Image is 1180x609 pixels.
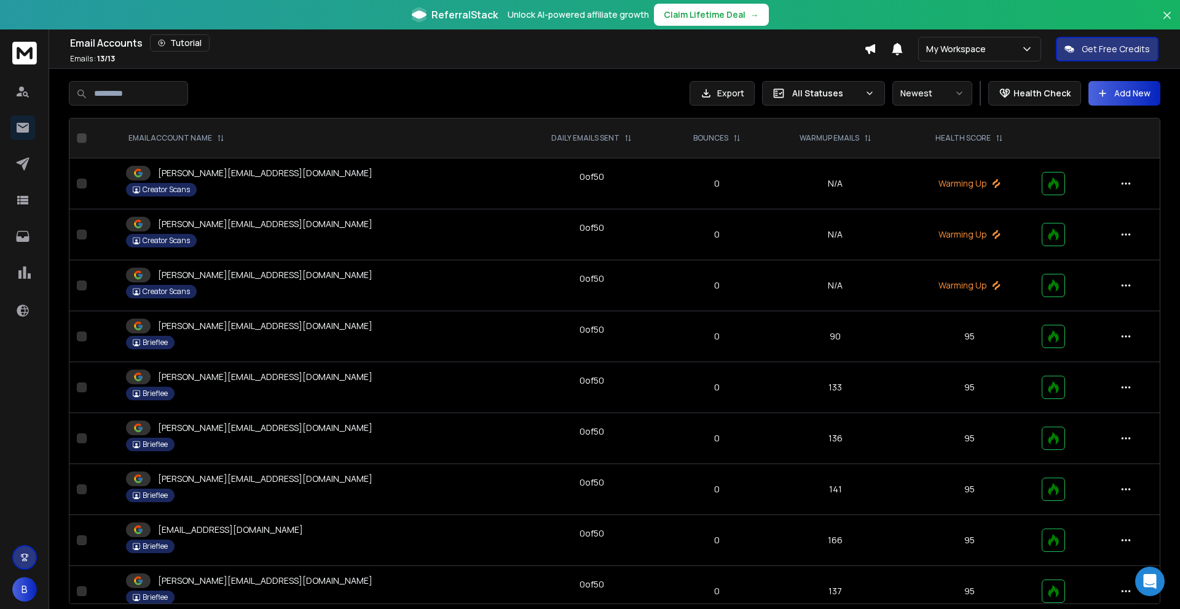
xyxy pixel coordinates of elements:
div: 0 of 50 [580,425,604,438]
p: Brieflee [143,440,168,449]
p: Brieflee [143,491,168,500]
p: Brieflee [143,338,168,347]
p: HEALTH SCORE [935,133,991,143]
p: Unlock AI-powered affiliate growth [508,9,649,21]
td: 90 [767,311,904,362]
p: Creator Scans [143,287,190,297]
button: Export [690,81,755,106]
td: 95 [904,464,1034,515]
p: 0 [674,483,760,495]
p: My Workspace [926,43,991,55]
p: [EMAIL_ADDRESS][DOMAIN_NAME] [158,524,303,536]
span: 13 / 13 [97,53,115,64]
button: Add New [1088,81,1160,106]
p: 0 [674,279,760,292]
div: 0 of 50 [580,578,604,591]
button: B [12,577,37,602]
button: Newest [892,81,972,106]
button: Claim Lifetime Deal→ [654,4,769,26]
button: Health Check [988,81,1081,106]
div: 0 of 50 [580,273,604,285]
p: Emails : [70,54,115,64]
button: Get Free Credits [1056,37,1158,61]
p: Warming Up [911,228,1027,241]
td: 141 [767,464,904,515]
p: BOUNCES [693,133,728,143]
p: [PERSON_NAME][EMAIL_ADDRESS][DOMAIN_NAME] [158,371,372,383]
p: 0 [674,534,760,546]
p: Brieflee [143,389,168,398]
p: [PERSON_NAME][EMAIL_ADDRESS][DOMAIN_NAME] [158,422,372,434]
td: 133 [767,362,904,413]
div: 0 of 50 [580,324,604,336]
p: 0 [674,432,760,444]
p: [PERSON_NAME][EMAIL_ADDRESS][DOMAIN_NAME] [158,218,372,230]
div: 0 of 50 [580,222,604,234]
div: Open Intercom Messenger [1135,567,1165,596]
p: Creator Scans [143,185,190,195]
p: 0 [674,585,760,597]
p: [PERSON_NAME][EMAIL_ADDRESS][DOMAIN_NAME] [158,575,372,587]
td: 95 [904,311,1034,362]
p: 0 [674,381,760,394]
td: N/A [767,260,904,311]
div: 0 of 50 [580,374,604,387]
button: Tutorial [150,34,210,52]
p: Brieflee [143,541,168,551]
p: [PERSON_NAME][EMAIL_ADDRESS][DOMAIN_NAME] [158,320,372,332]
td: 166 [767,515,904,566]
div: 0 of 50 [580,171,604,183]
p: [PERSON_NAME][EMAIL_ADDRESS][DOMAIN_NAME] [158,473,372,485]
div: 0 of 50 [580,476,604,489]
span: ReferralStack [431,7,498,22]
p: [PERSON_NAME][EMAIL_ADDRESS][DOMAIN_NAME] [158,167,372,179]
td: 95 [904,515,1034,566]
p: Brieflee [143,592,168,602]
div: 0 of 50 [580,527,604,540]
p: Get Free Credits [1082,43,1150,55]
button: Close banner [1159,7,1175,37]
td: N/A [767,158,904,209]
span: → [750,9,759,21]
p: Warming Up [911,177,1027,190]
p: 0 [674,330,760,343]
p: All Statuses [792,87,860,99]
td: 95 [904,413,1034,464]
p: Creator Scans [143,236,190,246]
p: Health Check [1013,87,1071,99]
p: Warming Up [911,279,1027,292]
div: EMAIL ACCOUNT NAME [128,133,224,143]
td: 136 [767,413,904,464]
p: 0 [674,228,760,241]
p: WARMUP EMAILS [800,133,859,143]
p: [PERSON_NAME][EMAIL_ADDRESS][DOMAIN_NAME] [158,269,372,281]
div: Email Accounts [70,34,864,52]
p: 0 [674,177,760,190]
p: DAILY EMAILS SENT [551,133,619,143]
td: 95 [904,362,1034,413]
td: N/A [767,209,904,260]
